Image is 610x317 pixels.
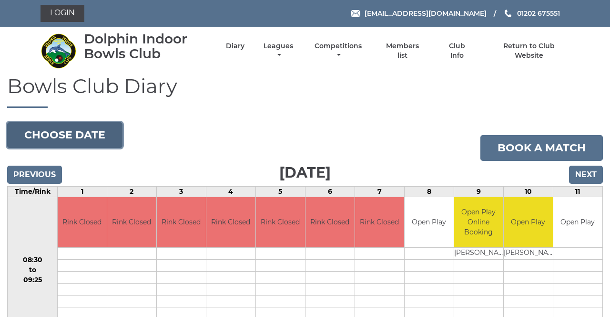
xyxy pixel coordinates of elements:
[84,32,209,61] div: Dolphin Indoor Bowls Club
[503,8,560,19] a: Phone us 01202 675551
[505,10,511,17] img: Phone us
[351,10,360,17] img: Email
[255,187,305,197] td: 5
[41,5,84,22] a: Login
[107,197,156,247] td: Rink Closed
[355,197,404,247] td: Rink Closed
[553,197,602,247] td: Open Play
[58,197,107,247] td: Rink Closed
[503,187,553,197] td: 10
[381,42,425,60] a: Members list
[206,197,255,247] td: Rink Closed
[7,122,122,148] button: Choose date
[404,187,454,197] td: 8
[58,187,107,197] td: 1
[504,247,553,259] td: [PERSON_NAME]
[41,33,76,69] img: Dolphin Indoor Bowls Club
[480,135,603,161] a: Book a match
[517,9,560,18] span: 01202 675551
[226,42,244,51] a: Diary
[351,8,487,19] a: Email [EMAIL_ADDRESS][DOMAIN_NAME]
[107,187,156,197] td: 2
[157,197,206,247] td: Rink Closed
[8,187,58,197] td: Time/Rink
[305,187,355,197] td: 6
[489,42,569,60] a: Return to Club Website
[355,187,404,197] td: 7
[261,42,295,60] a: Leagues
[312,42,364,60] a: Competitions
[256,197,305,247] td: Rink Closed
[454,187,503,197] td: 9
[454,197,503,247] td: Open Play Online Booking
[7,166,62,184] input: Previous
[553,187,602,197] td: 11
[305,197,355,247] td: Rink Closed
[504,197,553,247] td: Open Play
[156,187,206,197] td: 3
[365,9,487,18] span: [EMAIL_ADDRESS][DOMAIN_NAME]
[405,197,454,247] td: Open Play
[441,42,472,60] a: Club Info
[454,247,503,259] td: [PERSON_NAME]
[569,166,603,184] input: Next
[206,187,255,197] td: 4
[7,75,603,108] h1: Bowls Club Diary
